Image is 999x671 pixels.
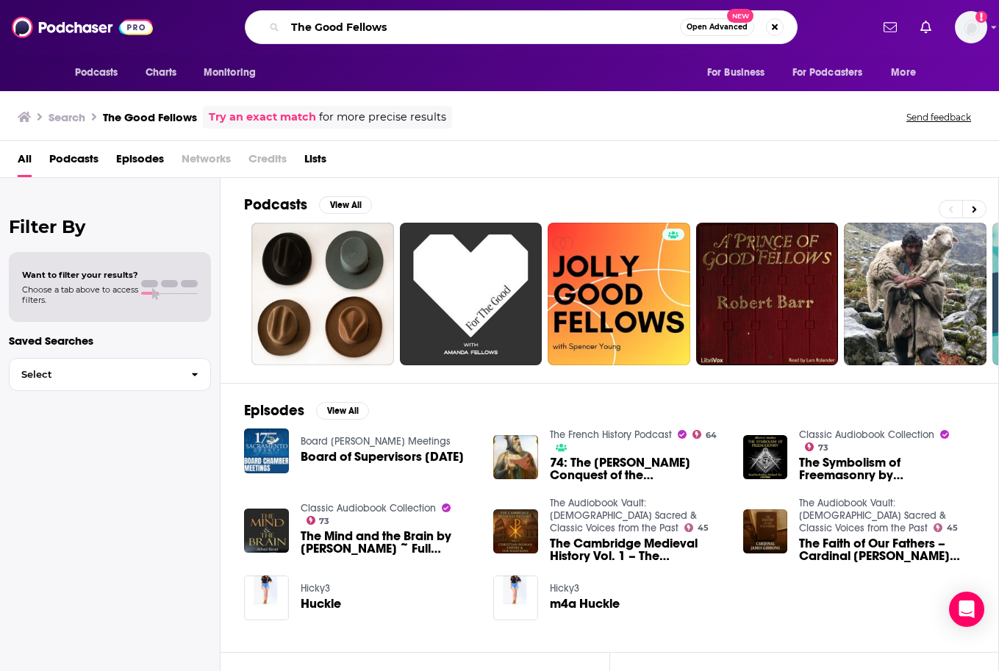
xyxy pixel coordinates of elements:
[22,270,138,280] span: Want to filter your results?
[244,428,289,473] img: Board of Supervisors 6/4/25
[301,530,476,555] a: The Mind and the Brain by Alfred Binet ~ Full Audiobook
[182,147,231,177] span: Networks
[947,525,958,531] span: 45
[244,575,289,620] img: Huckle
[799,537,975,562] span: The Faith of Our Fathers – Cardinal [PERSON_NAME] Part 2
[799,428,934,441] a: Classic Audiobook Collection
[687,24,748,31] span: Open Advanced
[49,110,85,124] h3: Search
[9,334,211,348] p: Saved Searches
[550,537,726,562] span: The Cambridge Medieval History Vol. 1 – The [DEMOGRAPHIC_DATA][PERSON_NAME] Empire & Foundations ...
[209,109,316,126] a: Try an exact match
[692,430,717,439] a: 64
[244,195,307,214] h2: Podcasts
[319,196,372,214] button: View All
[136,59,186,87] a: Charts
[955,11,987,43] img: User Profile
[285,15,680,39] input: Search podcasts, credits, & more...
[301,451,464,463] a: Board of Supervisors 6/4/25
[301,435,451,448] a: Board Chambers Meetings
[146,62,177,83] span: Charts
[493,575,538,620] img: m4a Huckle
[727,9,753,23] span: New
[319,109,446,126] span: for more precise results
[103,110,197,124] h3: The Good Fellows
[799,456,975,481] a: The Symbolism of Freemasonry by Albert Mackey ~ Full Audiobook [philosophy]
[805,442,828,451] a: 73
[707,62,765,83] span: For Business
[799,456,975,481] span: The Symbolism of Freemasonry by [PERSON_NAME] ~ Full Audiobook [philosophy]
[743,509,788,554] img: The Faith of Our Fathers – Cardinal James Gibbons Part 2
[301,451,464,463] span: Board of Supervisors [DATE]
[301,530,476,555] span: The Mind and the Brain by [PERSON_NAME] ~ Full Audiobook
[680,18,754,36] button: Open AdvancedNew
[22,284,138,305] span: Choose a tab above to access filters.
[319,518,329,525] span: 73
[799,537,975,562] a: The Faith of Our Fathers – Cardinal James Gibbons Part 2
[65,59,137,87] button: open menu
[698,525,709,531] span: 45
[684,523,709,532] a: 45
[975,11,987,23] svg: Add a profile image
[244,401,304,420] h2: Episodes
[304,147,326,177] a: Lists
[301,502,436,514] a: Classic Audiobook Collection
[316,402,369,420] button: View All
[818,445,828,451] span: 73
[949,592,984,627] div: Open Intercom Messenger
[493,435,538,480] img: 74: The Norman Conquest of the Mediterranean Complete
[955,11,987,43] span: Logged in as Jeffmarschner
[799,497,946,534] a: The Audiobook Vault: Catholic Sacred & Classic Voices from the Past
[244,195,372,214] a: PodcastsView All
[697,59,784,87] button: open menu
[307,516,330,525] a: 73
[550,598,620,610] a: m4a Huckle
[12,13,153,41] img: Podchaser - Follow, Share and Rate Podcasts
[75,62,118,83] span: Podcasts
[902,111,975,123] button: Send feedback
[301,598,341,610] a: Huckle
[244,401,369,420] a: EpisodesView All
[783,59,884,87] button: open menu
[891,62,916,83] span: More
[245,10,798,44] div: Search podcasts, credits, & more...
[955,11,987,43] button: Show profile menu
[550,456,726,481] a: 74: The Norman Conquest of the Mediterranean Complete
[914,15,937,40] a: Show notifications dropdown
[49,147,99,177] a: Podcasts
[881,59,934,87] button: open menu
[116,147,164,177] a: Episodes
[743,435,788,480] img: The Symbolism of Freemasonry by Albert Mackey ~ Full Audiobook [philosophy]
[18,147,32,177] a: All
[204,62,256,83] span: Monitoring
[493,509,538,554] img: The Cambridge Medieval History Vol. 1 – The Christian Roman Empire & Foundations Part 5
[248,147,287,177] span: Credits
[9,216,211,237] h2: Filter By
[550,428,672,441] a: The French History Podcast
[550,582,579,595] a: Hicky3
[9,358,211,391] button: Select
[934,523,958,532] a: 45
[550,537,726,562] a: The Cambridge Medieval History Vol. 1 – The Christian Roman Empire & Foundations Part 5
[706,432,717,439] span: 64
[244,509,289,553] img: The Mind and the Brain by Alfred Binet ~ Full Audiobook
[301,582,330,595] a: Hicky3
[550,456,726,481] span: 74: The [PERSON_NAME] Conquest of the Mediterranean Complete
[878,15,903,40] a: Show notifications dropdown
[792,62,863,83] span: For Podcasters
